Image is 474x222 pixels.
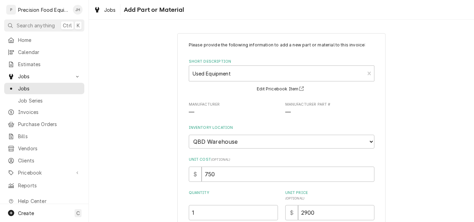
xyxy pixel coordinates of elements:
span: Pricebook [18,169,70,176]
span: Jobs [104,6,116,14]
a: Purchase Orders [4,118,84,130]
a: Go to Jobs [4,71,84,82]
span: Estimates [18,61,81,68]
span: C [76,210,80,217]
button: Edit Pricebook Item [256,85,307,94]
a: Jobs [4,83,84,94]
a: Bills [4,131,84,142]
span: Manufacturer Part # [285,102,374,107]
label: Inventory Location [189,125,374,131]
label: Short Description [189,59,374,64]
a: Estimates [4,59,84,70]
span: Help Center [18,197,80,205]
span: — [285,109,291,116]
span: Purchase Orders [18,121,81,128]
span: Manufacturer [189,108,278,117]
span: — [189,109,194,116]
div: JH [73,5,83,15]
span: Invoices [18,108,81,116]
span: ( optional ) [285,196,305,200]
div: Short Description [189,59,374,93]
div: Manufacturer [189,102,278,117]
span: ( optional ) [211,158,230,161]
div: $ [189,167,202,182]
span: Reports [18,182,81,189]
span: Jobs [18,73,70,80]
span: Bills [18,133,81,140]
label: Unit Price [285,190,374,201]
div: Unit Cost [189,157,374,181]
div: Inventory Location [189,125,374,148]
div: $ [285,205,298,220]
span: Manufacturer Part # [285,108,374,117]
div: Precision Food Equipment LLC [18,6,69,14]
label: Quantity [189,190,278,201]
span: Add Part or Material [122,5,184,15]
div: P [6,5,16,15]
div: [object Object] [285,190,374,220]
span: Vendors [18,145,81,152]
a: Clients [4,155,84,166]
span: Search anything [17,22,55,29]
a: Go to Pricebook [4,167,84,178]
span: Job Series [18,97,81,104]
a: Jobs [91,4,119,16]
span: Manufacturer [189,102,278,107]
a: Reports [4,180,84,191]
div: Manufacturer Part # [285,102,374,117]
span: Home [18,36,81,44]
a: Vendors [4,143,84,154]
a: Calendar [4,46,84,58]
button: Search anythingCtrlK [4,19,84,32]
div: [object Object] [189,190,278,220]
a: Job Series [4,95,84,106]
span: Clients [18,157,81,164]
p: Please provide the following information to add a new part or material to this invoice: [189,42,374,48]
span: Calendar [18,48,81,56]
span: K [77,22,80,29]
a: Home [4,34,84,46]
a: Invoices [4,106,84,118]
span: Jobs [18,85,81,92]
span: Ctrl [63,22,72,29]
span: Create [18,210,34,216]
label: Unit Cost [189,157,374,162]
div: Jason Hertel's Avatar [73,5,83,15]
a: Go to Help Center [4,195,84,207]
